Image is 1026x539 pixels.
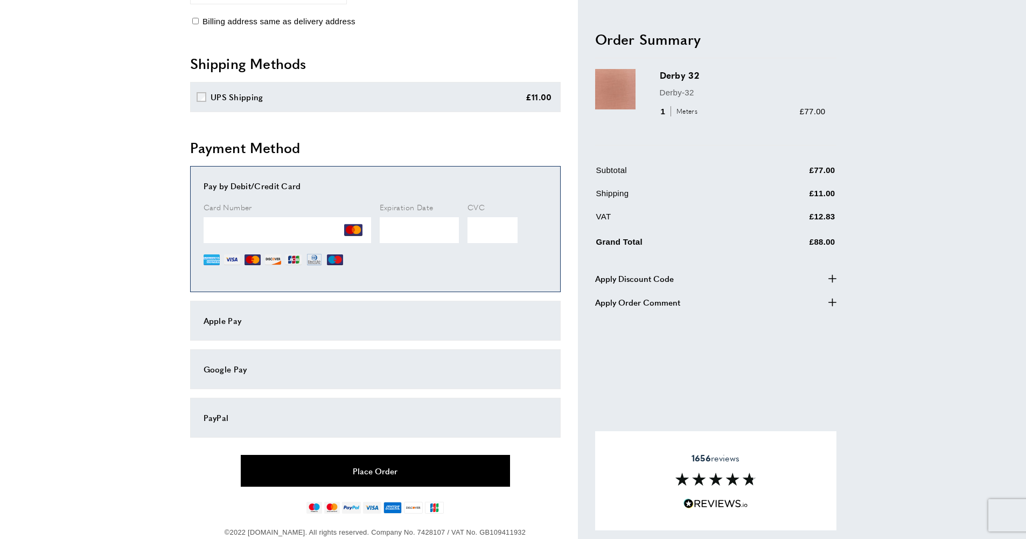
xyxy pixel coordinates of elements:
img: mastercard [324,502,340,514]
img: VI.png [224,252,240,268]
iframe: Secure Credit Card Frame - Credit Card Number [204,217,371,243]
img: MC.png [344,221,362,239]
img: paypal [342,502,361,514]
img: american-express [383,502,402,514]
span: Apply Discount Code [595,272,674,285]
span: Meters [671,106,700,116]
iframe: Secure Credit Card Frame - CVV [467,217,518,243]
div: 1 [660,105,701,118]
div: Apple Pay [204,314,547,327]
div: UPS Shipping [211,91,263,103]
img: JCB.png [285,252,302,268]
span: Card Number [204,202,252,212]
img: Derby 32 [595,69,636,109]
img: jcb [425,502,444,514]
img: Reviews.io 5 stars [683,499,748,509]
span: Billing address same as delivery address [203,17,355,26]
span: £77.00 [800,106,826,115]
img: DN.png [306,252,323,268]
h3: Derby 32 [660,69,826,81]
button: Place Order [241,455,510,487]
img: discover [404,502,423,514]
div: £11.00 [526,91,552,103]
div: PayPal [204,411,547,424]
div: Google Pay [204,363,547,376]
td: Subtotal [596,163,750,184]
h2: Payment Method [190,138,561,157]
img: DI.png [265,252,281,268]
h2: Shipping Methods [190,54,561,73]
td: VAT [596,210,750,231]
img: visa [363,502,381,514]
strong: 1656 [692,452,711,464]
iframe: Secure Credit Card Frame - Expiration Date [380,217,459,243]
p: Derby-32 [660,86,826,99]
td: £11.00 [750,186,835,208]
img: AE.png [204,252,220,268]
span: ©2022 [DOMAIN_NAME]. All rights reserved. Company No. 7428107 / VAT No. GB109411932 [225,528,526,536]
td: Grand Total [596,233,750,256]
span: Expiration Date [380,202,434,212]
span: Apply Order Comment [595,295,680,308]
input: Billing address same as delivery address [192,18,199,24]
td: £12.83 [750,210,835,231]
h2: Order Summary [595,29,836,49]
span: CVC [467,202,485,212]
span: reviews [692,453,739,464]
td: £88.00 [750,233,835,256]
img: maestro [306,502,322,514]
img: Reviews section [675,473,756,486]
td: £77.00 [750,163,835,184]
div: Pay by Debit/Credit Card [204,179,547,192]
td: Shipping [596,186,750,208]
img: MC.png [245,252,261,268]
img: MI.png [327,252,343,268]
